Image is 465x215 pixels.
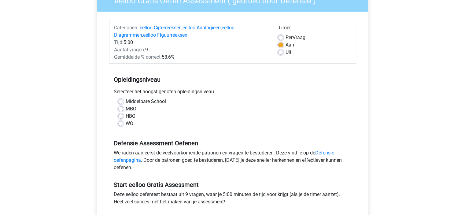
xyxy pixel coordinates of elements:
[278,24,351,34] div: Timer
[114,39,124,45] span: Tijd:
[286,41,294,49] label: Aan
[286,34,305,41] label: Vraag
[126,120,133,127] label: WO
[114,73,352,86] h5: Opleidingsniveau
[114,47,145,53] span: Aantal vragen:
[109,39,274,46] div: 5:00
[140,25,182,31] a: eelloo Cijferreeksen
[286,35,293,40] span: Per
[109,24,274,39] div: , , ,
[109,46,274,54] div: 9
[126,105,136,113] label: MBO
[114,139,352,147] h5: Defensie Assessment Oefenen
[126,113,135,120] label: HBO
[114,54,162,60] span: Gemiddelde % correct:
[109,191,356,208] div: Deze eelloo oefentest bestaat uit 9 vragen, waar je 5:00 minuten de tijd voor krijgt (als je de t...
[109,88,356,98] div: Selecteer het hoogst genoten opleidingsniveau.
[126,98,166,105] label: Middelbare School
[183,25,221,31] a: eelloo Analogieën
[286,49,291,56] label: Uit
[109,149,356,174] div: We raden aan eerst de veelvoorkomende patronen en vragen te bestuderen. Deze vind je op de . Door...
[143,32,187,38] a: eelloo Figuurreeksen
[114,25,138,31] span: Categoriën:
[109,54,274,61] div: 53,6%
[114,181,352,188] h5: Start eelloo Gratis Assessment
